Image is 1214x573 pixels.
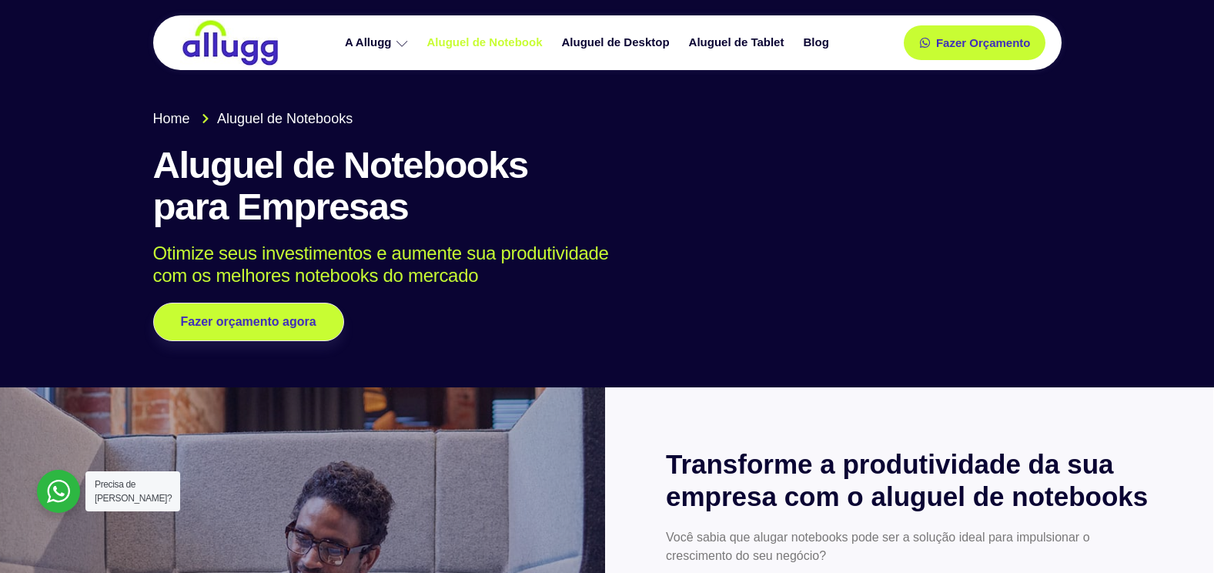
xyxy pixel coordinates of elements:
[666,448,1152,513] h2: Transforme a produtividade da sua empresa com o aluguel de notebooks
[681,29,796,56] a: Aluguel de Tablet
[337,29,420,56] a: A Allugg
[213,109,353,129] span: Aluguel de Notebooks
[420,29,554,56] a: Aluguel de Notebook
[795,29,840,56] a: Blog
[666,528,1152,565] p: Você sabia que alugar notebooks pode ser a solução ideal para impulsionar o crescimento do seu ne...
[153,145,1062,228] h1: Aluguel de Notebooks para Empresas
[904,25,1046,60] a: Fazer Orçamento
[181,316,316,328] span: Fazer orçamento agora
[936,37,1031,49] span: Fazer Orçamento
[153,303,344,341] a: Fazer orçamento agora
[153,243,1039,287] p: Otimize seus investimentos e aumente sua produtividade com os melhores notebooks do mercado
[554,29,681,56] a: Aluguel de Desktop
[95,479,172,504] span: Precisa de [PERSON_NAME]?
[153,109,190,129] span: Home
[180,19,280,66] img: locação de TI é Allugg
